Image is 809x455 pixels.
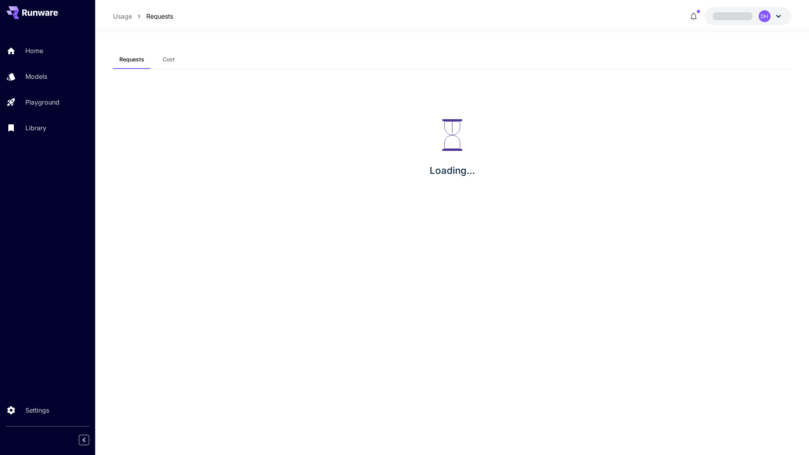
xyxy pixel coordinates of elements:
a: Requests [146,11,173,21]
span: Requests [119,56,144,63]
p: Home [25,46,43,55]
a: Usage [113,11,132,21]
div: Collapse sidebar [85,433,95,447]
p: Settings [25,406,49,415]
p: Playground [25,97,59,107]
p: Library [25,123,46,133]
span: Cost [163,56,175,63]
div: DH [759,10,771,22]
p: Models [25,72,47,81]
button: DH [705,7,791,25]
button: Collapse sidebar [79,435,89,445]
nav: breadcrumb [113,11,173,21]
p: Loading... [430,164,475,178]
